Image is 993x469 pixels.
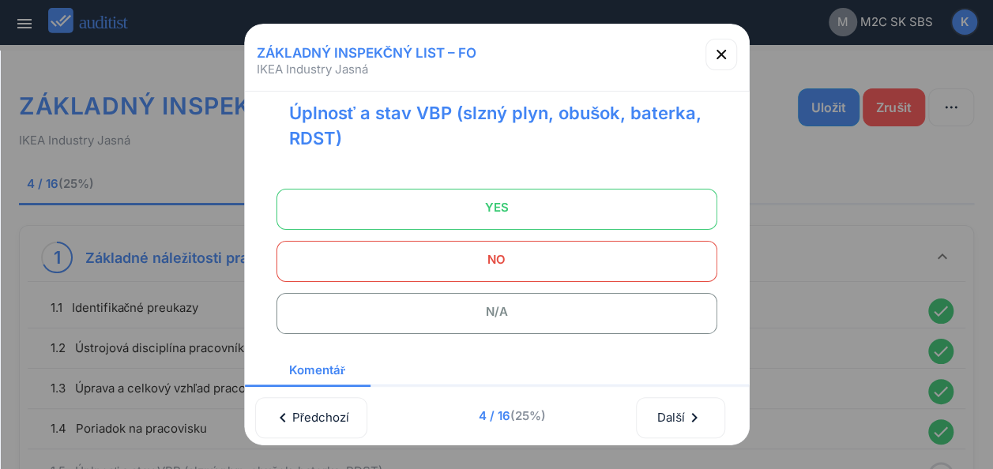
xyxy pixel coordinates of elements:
span: 4 / 16 [392,407,633,425]
div: Úplnosť a stav VBP (slzný plyn, obušok, baterka, RDST) [276,88,717,151]
span: YES [296,192,698,223]
h2: Komentář [276,345,359,396]
div: Předchozí [276,400,347,435]
i: chevron_left [273,408,292,427]
span: N/A [296,296,698,328]
h1: ZÁKLADNÝ INSPEKČNÝ LIST – FO [251,39,482,67]
i: chevron_right [685,408,704,427]
button: Předchozí [255,397,367,438]
div: Další [656,400,704,435]
button: Další [636,397,724,438]
span: NO [296,244,698,276]
span: IKEA Industry Jasná [257,62,368,77]
span: (25%) [510,408,545,423]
